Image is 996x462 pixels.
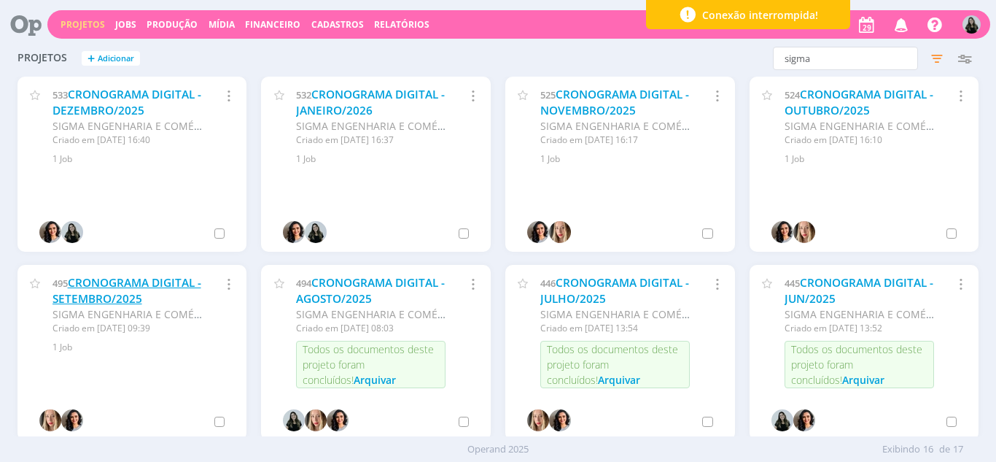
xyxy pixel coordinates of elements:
[540,322,690,335] div: Criado em [DATE] 13:54
[142,19,202,31] button: Produção
[52,119,246,133] span: SIGMA ENGENHARIA E COMÉRCIO LTDA
[540,119,734,133] span: SIGMA ENGENHARIA E COMÉRCIO LTDA
[923,442,933,457] span: 16
[241,19,305,31] button: Financeiro
[842,373,884,387] span: Arquivar
[549,409,571,431] img: C
[793,221,815,243] img: T
[52,153,230,166] div: 1 Job
[327,409,349,431] img: C
[540,153,717,166] div: 1 Job
[540,307,734,321] span: SIGMA ENGENHARIA E COMÉRCIO LTDA
[209,18,235,31] a: Mídia
[52,322,202,335] div: Criado em [DATE] 09:39
[771,221,793,243] img: C
[61,18,105,31] a: Projetos
[56,19,109,31] button: Projetos
[540,275,689,307] a: CRONOGRAMA DIGITAL - JULHO/2025
[527,221,549,243] img: C
[82,51,140,66] button: +Adicionar
[283,221,305,243] img: C
[785,87,933,118] a: CRONOGRAMA DIGITAL - OUTUBRO/2025
[296,87,445,118] a: CRONOGRAMA DIGITAL - JANEIRO/2026
[296,277,311,290] span: 494
[17,52,67,64] span: Projetos
[52,341,230,354] div: 1 Job
[296,119,489,133] span: SIGMA ENGENHARIA E COMÉRCIO LTDA
[305,221,327,243] img: V
[296,153,473,166] div: 1 Job
[953,442,963,457] span: 17
[785,322,934,335] div: Criado em [DATE] 13:52
[785,134,934,147] div: Criado em [DATE] 16:10
[793,409,815,431] img: C
[245,18,300,31] a: Financeiro
[303,342,434,387] span: Todos os documentos deste projeto foram concluídos!
[111,19,141,31] button: Jobs
[296,322,446,335] div: Criado em [DATE] 08:03
[540,87,689,118] a: CRONOGRAMA DIGITAL - NOVEMBRO/2025
[296,307,489,321] span: SIGMA ENGENHARIA E COMÉRCIO LTDA
[296,88,311,101] span: 532
[52,134,202,147] div: Criado em [DATE] 16:40
[115,18,136,31] a: Jobs
[785,307,978,321] span: SIGMA ENGENHARIA E COMÉRCIO LTDA
[52,88,68,101] span: 533
[540,277,556,290] span: 446
[147,18,198,31] a: Produção
[702,7,818,23] span: Conexão interrompida!
[98,54,134,63] span: Adicionar
[61,221,83,243] img: V
[962,12,981,37] button: V
[598,373,640,387] span: Arquivar
[52,277,68,290] span: 495
[785,88,800,101] span: 524
[52,307,246,321] span: SIGMA ENGENHARIA E COMÉRCIO LTDA
[311,18,364,31] span: Cadastros
[39,221,61,243] img: C
[771,409,793,431] img: V
[296,134,446,147] div: Criado em [DATE] 16:37
[773,47,918,70] input: Busca
[962,15,981,34] img: V
[791,342,922,387] span: Todos os documentos deste projeto foram concluídos!
[61,409,83,431] img: C
[540,88,556,101] span: 525
[540,134,690,147] div: Criado em [DATE] 16:17
[305,409,327,431] img: T
[785,277,800,290] span: 445
[283,409,305,431] img: V
[370,19,434,31] button: Relatórios
[87,51,95,66] span: +
[296,275,445,307] a: CRONOGRAMA DIGITAL - AGOSTO/2025
[52,87,201,118] a: CRONOGRAMA DIGITAL - DEZEMBRO/2025
[785,275,933,307] a: CRONOGRAMA DIGITAL - JUN/2025
[785,119,978,133] span: SIGMA ENGENHARIA E COMÉRCIO LTDA
[527,409,549,431] img: T
[307,19,368,31] button: Cadastros
[547,342,678,387] span: Todos os documentos deste projeto foram concluídos!
[374,18,429,31] a: Relatórios
[354,373,396,387] span: Arquivar
[52,275,201,307] a: CRONOGRAMA DIGITAL - SETEMBRO/2025
[204,19,239,31] button: Mídia
[882,442,920,457] span: Exibindo
[785,153,962,166] div: 1 Job
[39,409,61,431] img: T
[549,221,571,243] img: T
[939,442,950,457] span: de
